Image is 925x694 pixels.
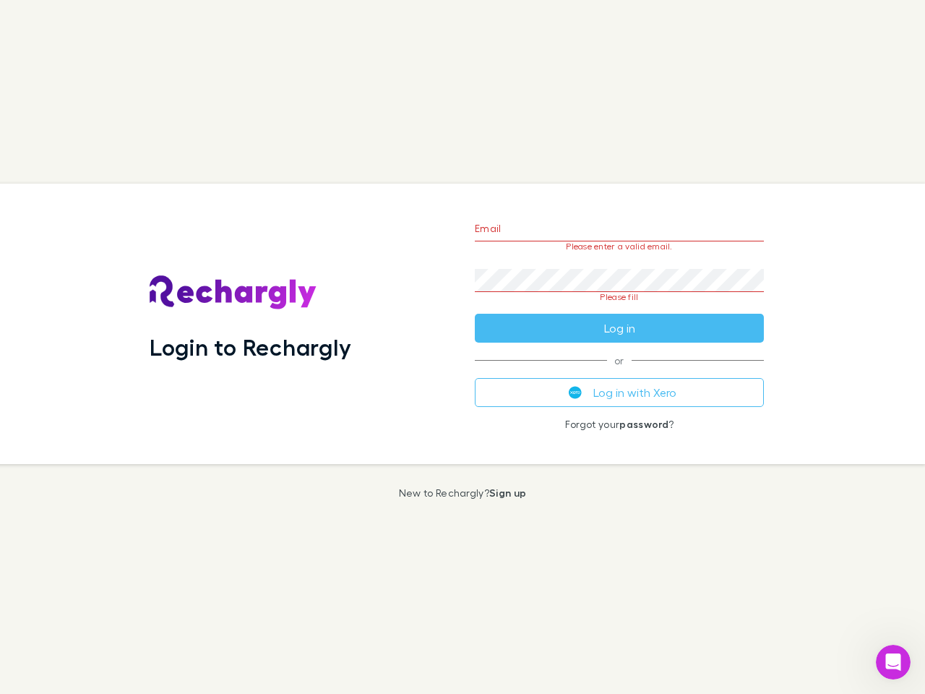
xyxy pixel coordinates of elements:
[399,487,527,499] p: New to Rechargly?
[569,386,582,399] img: Xero's logo
[475,378,764,407] button: Log in with Xero
[489,487,526,499] a: Sign up
[876,645,911,680] iframe: Intercom live chat
[150,333,351,361] h1: Login to Rechargly
[475,360,764,361] span: or
[475,419,764,430] p: Forgot your ?
[475,292,764,302] p: Please fill
[475,314,764,343] button: Log in
[619,418,668,430] a: password
[150,275,317,310] img: Rechargly's Logo
[475,241,764,252] p: Please enter a valid email.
